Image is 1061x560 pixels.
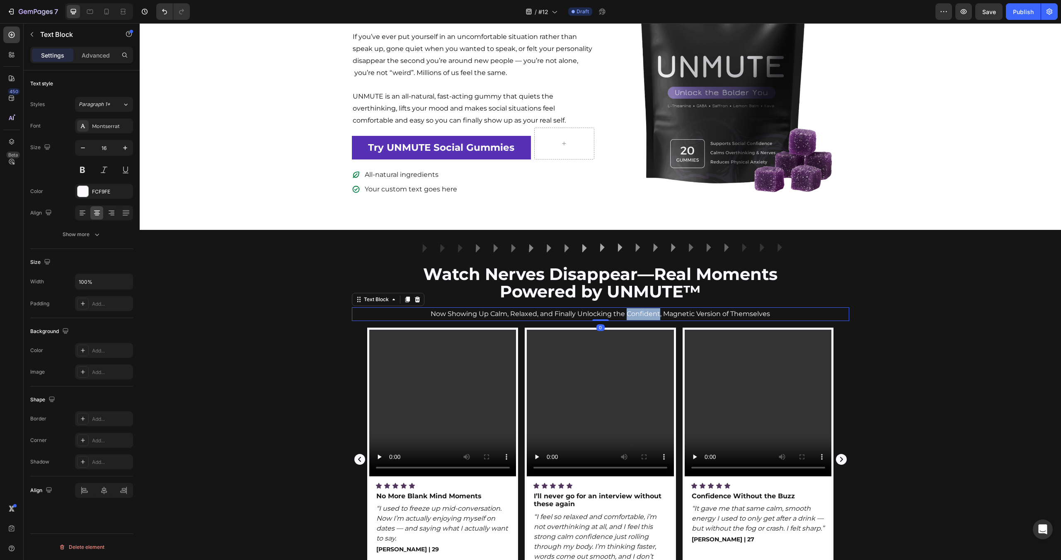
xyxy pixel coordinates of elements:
[30,188,43,195] div: Color
[30,415,46,422] div: Border
[75,274,133,289] input: Auto
[975,3,1003,20] button: Save
[230,307,377,454] video: Video
[92,459,131,466] div: Add...
[552,480,685,510] p: “It gave me that same calm, smooth energy I used to only get after a drink — but without the fog ...
[30,485,54,496] div: Align
[223,273,251,280] div: Text Block
[54,7,58,17] p: 7
[237,480,370,520] p: “I used to freeze up mid-conversation. Now I’m actually enjoying myself on dates — and saying wha...
[30,208,53,219] div: Align
[225,160,317,172] p: Your custom text goes here
[213,285,709,297] p: Now Showing Up Calm, Relaxed, and Finally Unlocking the Confident, Magnetic Version of Themselves
[213,430,227,443] button: Carousel Back Arrow
[41,51,64,60] p: Settings
[1033,519,1053,539] div: Open Intercom Messenger
[92,300,131,308] div: Add...
[212,284,710,298] div: Rich Text Editor. Editing area: main
[30,142,52,153] div: Size
[30,300,49,307] div: Padding
[30,347,43,354] div: Color
[3,3,62,20] button: 7
[92,437,131,444] div: Add...
[982,8,996,15] span: Save
[237,522,299,530] strong: [PERSON_NAME] | 29
[276,220,645,229] img: gempages_574612042166567711-e49e628a-f675-4328-a650-6b8e90ae4994.png
[225,146,317,158] p: All-natural ingredients
[30,278,44,285] div: Width
[30,541,133,554] button: Delete element
[577,8,589,15] span: Draft
[156,3,190,20] div: Undo/Redo
[237,469,342,477] strong: No More Blank Mind Moments
[75,97,133,112] button: Paragraph 1*
[92,123,131,130] div: Montserrat
[283,241,638,261] strong: Watch Nerves Disappear—Real Moments
[30,368,45,376] div: Image
[30,257,52,268] div: Size
[1006,3,1041,20] button: Publish
[30,80,53,87] div: Text style
[228,116,375,133] p: Try UNMUTE Social Gummies
[552,512,615,520] strong: [PERSON_NAME] | 27
[140,23,1061,560] iframe: To enrich screen reader interactions, please activate Accessibility in Grammarly extension settings
[92,369,131,376] div: Add...
[30,122,41,130] div: Font
[6,152,20,158] div: Beta
[394,469,522,485] strong: I’ll never go for an interview without these again
[8,88,20,95] div: 450
[360,258,561,278] strong: Powered by UNMUTE™
[30,326,70,337] div: Background
[79,101,110,108] span: Paragraph 1*
[30,437,47,444] div: Corner
[1013,7,1034,16] div: Publish
[394,489,527,548] p: “I feel so relaxed and comfortable, i’m not overthinking at all, and I feel this strong calm conf...
[92,347,131,355] div: Add...
[63,230,101,239] div: Show more
[552,469,655,477] strong: Confidence Without the Buzz
[545,307,692,454] video: Video
[30,101,45,108] div: Styles
[457,301,465,308] div: 0
[92,415,131,423] div: Add...
[212,113,392,136] a: Try UNMUTE Social Gummies
[82,51,110,60] p: Advanced
[92,188,131,196] div: FCF9FE
[30,394,57,406] div: Shape
[59,542,104,552] div: Delete element
[40,29,111,39] p: Text Block
[538,7,548,16] span: #12
[387,307,534,454] video: Video
[30,227,133,242] button: Show more
[30,458,49,466] div: Shadow
[213,68,454,103] p: UNMUTE is an all-natural, fast-acting gummy that quiets the overthinking, lifts your mood and mak...
[535,7,537,16] span: /
[695,430,708,443] button: Carousel Next Arrow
